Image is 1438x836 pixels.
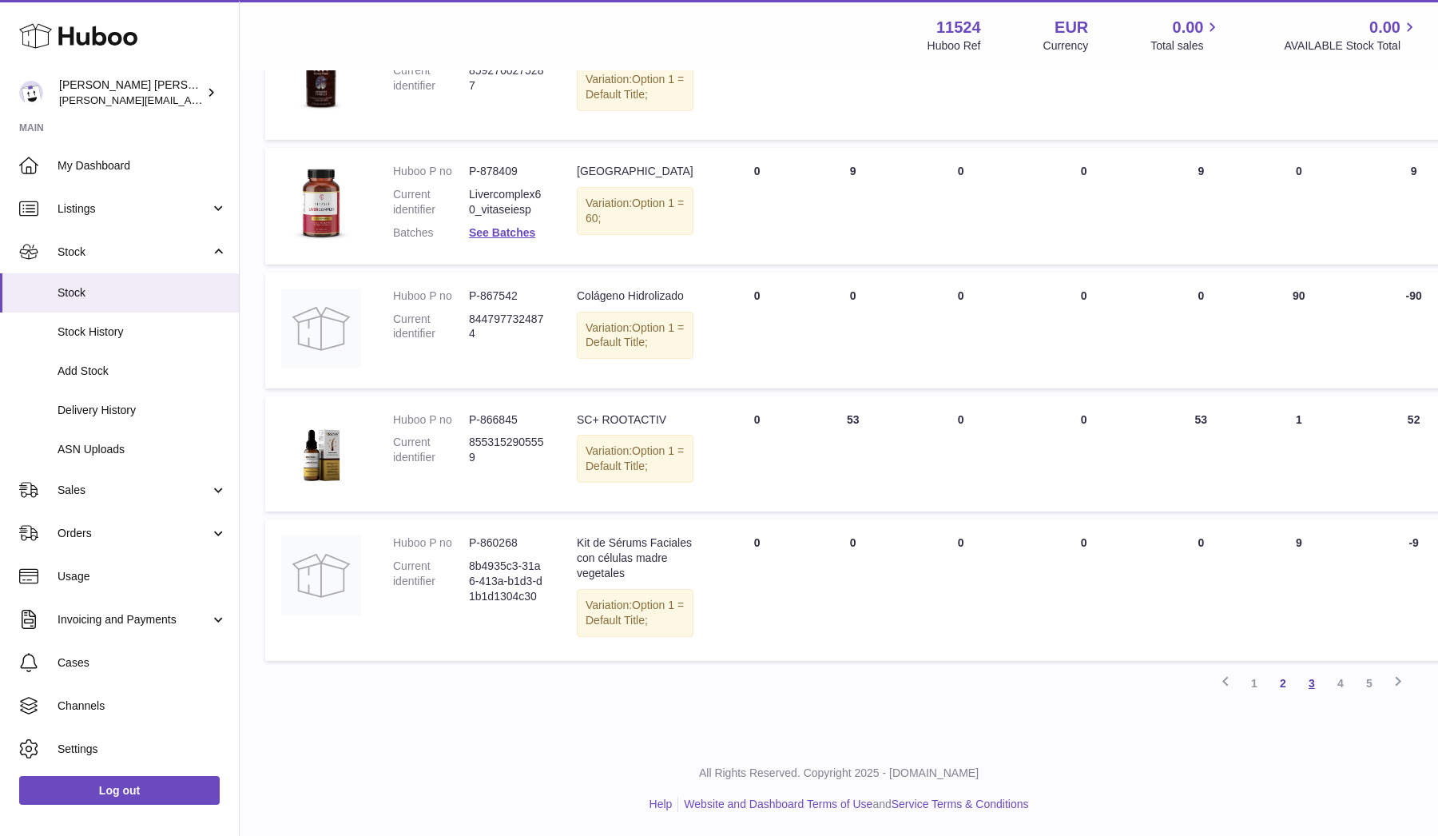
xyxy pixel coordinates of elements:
[709,273,805,388] td: 0
[1055,17,1088,38] strong: EUR
[281,164,361,244] img: product image
[469,187,545,217] dd: Livercomplex60_vitaseiesp
[469,312,545,342] dd: 8447977324874
[58,158,227,173] span: My Dashboard
[709,148,805,265] td: 0
[58,655,227,671] span: Cases
[901,148,1021,265] td: 0
[59,94,320,106] span: [PERSON_NAME][EMAIL_ADDRESS][DOMAIN_NAME]
[1240,669,1269,698] a: 1
[1255,520,1342,660] td: 9
[281,289,361,368] img: product image
[586,73,684,101] span: Option 1 = Default Title;
[393,63,469,94] dt: Current identifier
[577,312,693,360] div: Variation:
[1146,396,1255,512] td: 53
[805,24,901,140] td: 0
[58,699,227,714] span: Channels
[393,412,469,428] dt: Huboo P no
[59,78,203,108] div: [PERSON_NAME] [PERSON_NAME]
[58,612,210,627] span: Invoicing and Payments
[393,535,469,551] dt: Huboo P no
[901,396,1021,512] td: 0
[469,226,535,239] a: See Batches
[58,483,210,498] span: Sales
[1255,396,1342,512] td: 1
[678,797,1028,812] li: and
[252,766,1425,781] p: All Rights Reserved. Copyright 2025 - [DOMAIN_NAME]
[805,273,901,388] td: 0
[393,289,469,304] dt: Huboo P no
[58,285,227,301] span: Stock
[1355,669,1384,698] a: 5
[393,225,469,241] dt: Batches
[469,164,545,179] dd: P-878409
[1146,24,1255,140] td: 0
[1043,38,1089,54] div: Currency
[577,589,693,637] div: Variation:
[709,24,805,140] td: 0
[1081,536,1087,549] span: 0
[1081,413,1087,426] span: 0
[1146,273,1255,388] td: 0
[58,245,210,260] span: Stock
[936,17,981,38] strong: 11524
[58,324,227,340] span: Stock History
[901,273,1021,388] td: 0
[1173,17,1204,38] span: 0.00
[393,435,469,465] dt: Current identifier
[393,164,469,179] dt: Huboo P no
[281,40,361,120] img: product image
[1146,148,1255,265] td: 9
[577,164,693,179] div: [GEOGRAPHIC_DATA]
[901,24,1021,140] td: 0
[709,520,805,660] td: 0
[901,520,1021,660] td: 0
[577,289,693,304] div: Colágeno Hidrolizado
[577,187,693,235] div: Variation:
[19,776,220,805] a: Log out
[469,289,545,304] dd: P-867542
[1081,165,1087,177] span: 0
[58,403,227,418] span: Delivery History
[577,412,693,428] div: SC+ ROOTACTIV
[1297,669,1326,698] a: 3
[805,148,901,265] td: 9
[586,197,684,225] span: Option 1 = 60;
[469,63,545,94] dd: 8592760275287
[1269,669,1297,698] a: 2
[928,38,981,54] div: Huboo Ref
[1284,17,1419,54] a: 0.00 AVAILABLE Stock Total
[577,435,693,483] div: Variation:
[469,535,545,551] dd: P-860268
[469,412,545,428] dd: P-866845
[892,798,1029,810] a: Service Terms & Conditions
[58,526,210,541] span: Orders
[649,798,673,810] a: Help
[1255,148,1342,265] td: 0
[393,312,469,342] dt: Current identifier
[586,321,684,349] span: Option 1 = Default Title;
[709,396,805,512] td: 0
[1081,289,1087,302] span: 0
[805,520,901,660] td: 0
[58,442,227,457] span: ASN Uploads
[469,435,545,465] dd: 8553152905559
[577,535,693,581] div: Kit de Sérums Faciales con células madre vegetales
[1369,17,1400,38] span: 0.00
[577,63,693,111] div: Variation:
[281,412,361,492] img: product image
[58,569,227,584] span: Usage
[393,559,469,604] dt: Current identifier
[586,599,684,627] span: Option 1 = Default Title;
[1146,520,1255,660] td: 0
[1255,273,1342,388] td: 90
[58,201,210,217] span: Listings
[469,559,545,604] dd: 8b4935c3-31a6-413a-b1d3-d1b1d1304c30
[1255,24,1342,140] td: 0
[805,396,901,512] td: 53
[393,187,469,217] dt: Current identifier
[281,535,361,615] img: product image
[684,798,872,810] a: Website and Dashboard Terms of Use
[58,364,227,379] span: Add Stock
